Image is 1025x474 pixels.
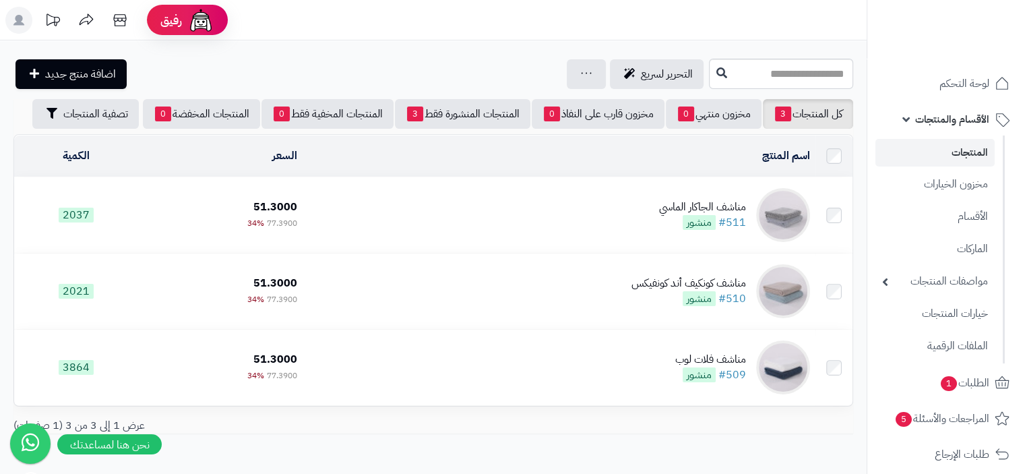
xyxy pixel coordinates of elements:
[395,99,530,129] a: المنتجات المنشورة فقط3
[247,369,264,382] span: 34%
[939,374,989,392] span: الطلبات
[261,99,394,129] a: المنتجات المخفية فقط0
[532,99,664,129] a: مخزون قارب على النفاذ0
[678,107,694,121] span: 0
[941,376,957,391] span: 1
[683,291,716,306] span: منشور
[762,148,810,164] a: اسم المنتج
[683,367,716,382] span: منشور
[63,106,128,122] span: تصفية المنتجات
[59,360,94,375] span: 3864
[160,12,182,28] span: رفيق
[274,107,290,121] span: 0
[272,148,297,164] a: السعر
[253,199,297,215] span: 51.3000
[15,59,127,89] a: اضافة منتج جديد
[407,107,423,121] span: 3
[756,188,810,242] img: مناشف الجاكار الماسي
[267,369,297,382] span: 77.3900
[610,59,704,89] a: التحرير لسريع
[718,367,746,383] a: #509
[675,352,746,367] div: مناشف فلات لوب
[718,291,746,307] a: #510
[666,99,762,129] a: مخزون منتهي0
[875,170,995,199] a: مخزون الخيارات
[143,99,260,129] a: المنتجات المخفضة0
[247,293,264,305] span: 34%
[875,267,995,296] a: مواصفات المنتجات
[875,67,1017,100] a: لوحة التحكم
[63,148,90,164] a: الكمية
[875,367,1017,399] a: الطلبات1
[45,66,116,82] span: اضافة منتج جديد
[775,107,791,121] span: 3
[875,403,1017,435] a: المراجعات والأسئلة5
[915,110,989,129] span: الأقسام والمنتجات
[718,214,746,231] a: #511
[59,284,94,299] span: 2021
[187,7,214,34] img: ai-face.png
[253,351,297,367] span: 51.3000
[3,418,433,434] div: عرض 1 إلى 3 من 3 (1 صفحات)
[36,7,69,37] a: تحديثات المنصة
[267,293,297,305] span: 77.3900
[641,66,693,82] span: التحرير لسريع
[756,264,810,318] img: مناشف كونكيف أند كونفيكس
[253,275,297,291] span: 51.3000
[756,340,810,394] img: مناشف فلات لوب
[659,200,746,215] div: مناشف الجاكار الماسي
[544,107,560,121] span: 0
[875,438,1017,471] a: طلبات الإرجاع
[683,215,716,230] span: منشور
[155,107,171,121] span: 0
[59,208,94,223] span: 2037
[939,74,989,93] span: لوحة التحكم
[875,235,995,264] a: الماركات
[875,139,995,167] a: المنتجات
[32,99,139,129] button: تصفية المنتجات
[875,202,995,231] a: الأقسام
[247,217,264,229] span: 34%
[894,409,989,428] span: المراجعات والأسئلة
[875,332,995,361] a: الملفات الرقمية
[875,299,995,328] a: خيارات المنتجات
[267,217,297,229] span: 77.3900
[935,445,989,464] span: طلبات الإرجاع
[763,99,853,129] a: كل المنتجات3
[631,276,746,291] div: مناشف كونكيف أند كونفيكس
[896,412,912,427] span: 5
